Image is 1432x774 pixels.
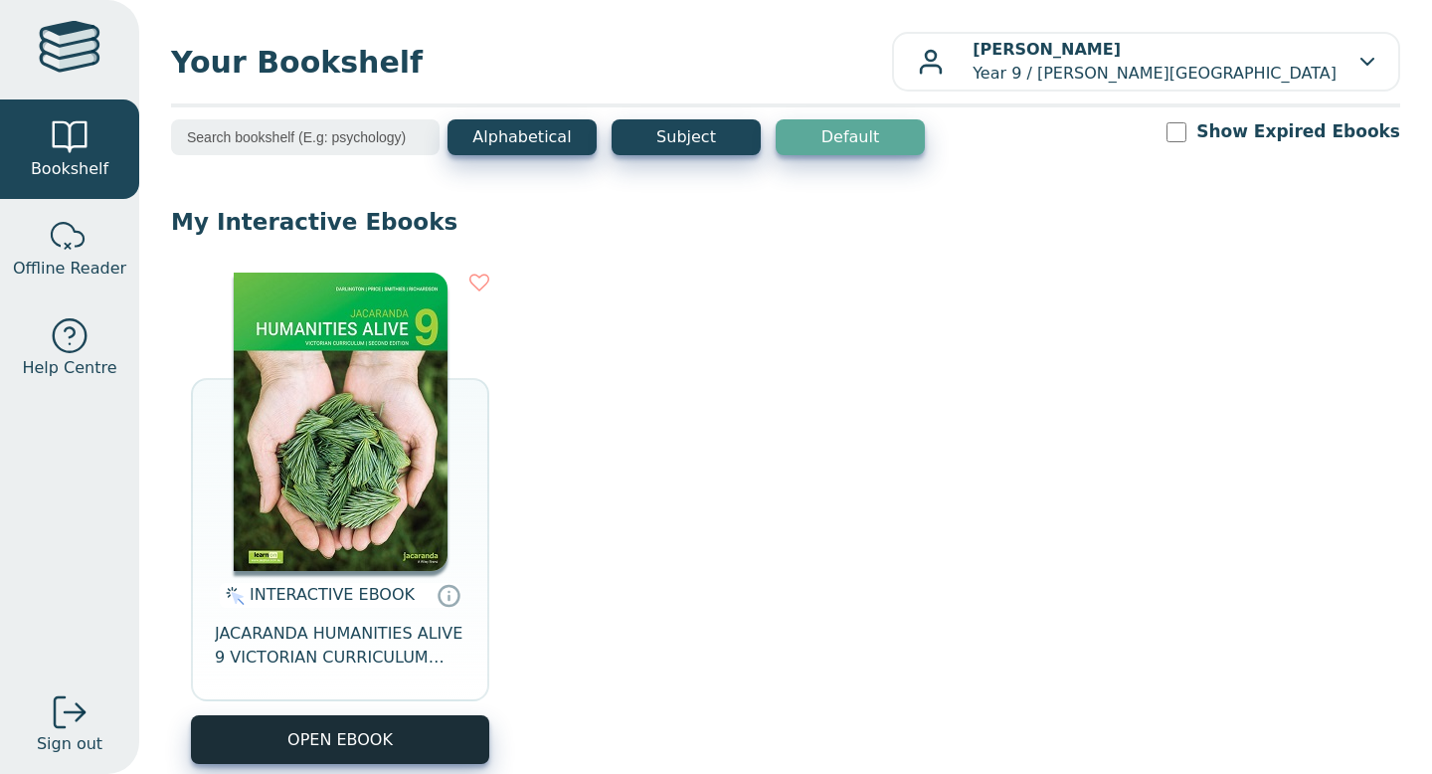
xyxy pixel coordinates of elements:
[1196,119,1400,144] label: Show Expired Ebooks
[437,583,460,607] a: Interactive eBooks are accessed online via the publisher’s portal. They contain interactive resou...
[973,40,1121,59] b: [PERSON_NAME]
[612,119,761,155] button: Subject
[447,119,597,155] button: Alphabetical
[171,207,1400,237] p: My Interactive Ebooks
[220,584,245,608] img: interactive.svg
[215,622,465,670] span: JACARANDA HUMANITIES ALIVE 9 VICTORIAN CURRICULUM LEARNON EBOOK 2E
[973,38,1337,86] p: Year 9 / [PERSON_NAME][GEOGRAPHIC_DATA]
[13,257,126,281] span: Offline Reader
[191,715,489,764] button: OPEN EBOOK
[776,119,925,155] button: Default
[31,157,108,181] span: Bookshelf
[22,356,116,380] span: Help Centre
[234,273,447,571] img: 077f7911-7c91-e911-a97e-0272d098c78b.jpg
[250,585,415,604] span: INTERACTIVE EBOOK
[37,732,102,756] span: Sign out
[171,119,440,155] input: Search bookshelf (E.g: psychology)
[171,40,892,85] span: Your Bookshelf
[892,32,1400,92] button: [PERSON_NAME]Year 9 / [PERSON_NAME][GEOGRAPHIC_DATA]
